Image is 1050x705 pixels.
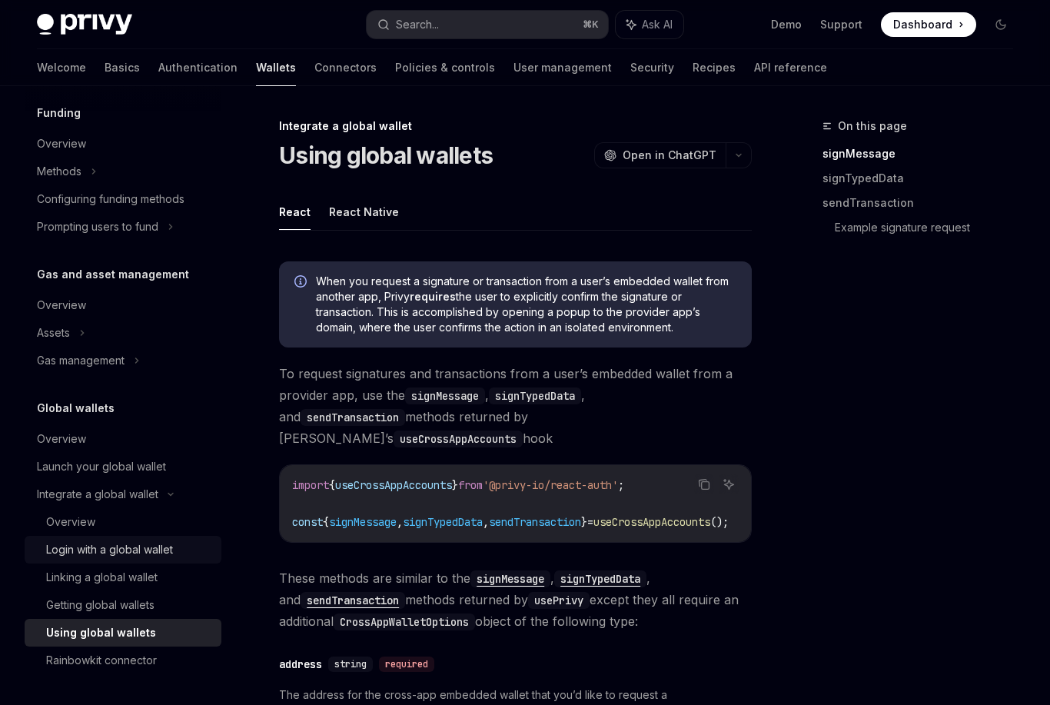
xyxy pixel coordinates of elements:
[256,49,296,86] a: Wallets
[397,515,403,529] span: ,
[623,148,716,163] span: Open in ChatGPT
[37,430,86,448] div: Overview
[329,194,399,230] button: React Native
[642,17,673,32] span: Ask AI
[158,49,238,86] a: Authentication
[279,141,493,169] h1: Using global wallets
[25,425,221,453] a: Overview
[528,592,590,609] code: usePrivy
[37,135,86,153] div: Overview
[37,14,132,35] img: dark logo
[334,614,475,630] code: CrossAppWalletOptions
[323,515,329,529] span: {
[37,351,125,370] div: Gas management
[46,513,95,531] div: Overview
[458,478,483,492] span: from
[46,568,158,587] div: Linking a global wallet
[25,508,221,536] a: Overview
[334,658,367,670] span: string
[46,596,155,614] div: Getting global wallets
[37,485,158,504] div: Integrate a global wallet
[37,296,86,314] div: Overview
[25,591,221,619] a: Getting global wallets
[279,657,322,672] div: address
[25,453,221,481] a: Launch your global wallet
[301,592,405,609] code: sendTransaction
[630,49,674,86] a: Security
[594,142,726,168] button: Open in ChatGPT
[37,162,81,181] div: Methods
[316,274,736,335] span: When you request a signature or transaction from a user’s embedded wallet from another app, Privy...
[25,291,221,319] a: Overview
[279,118,752,134] div: Integrate a global wallet
[25,619,221,647] a: Using global wallets
[822,141,1025,166] a: signMessage
[37,399,115,417] h5: Global wallets
[292,515,323,529] span: const
[771,17,802,32] a: Demo
[587,515,593,529] span: =
[838,117,907,135] span: On this page
[25,647,221,674] a: Rainbowkit connector
[294,275,310,291] svg: Info
[395,49,495,86] a: Policies & controls
[301,409,405,426] code: sendTransaction
[37,190,184,208] div: Configuring funding methods
[37,457,166,476] div: Launch your global wallet
[329,478,335,492] span: {
[25,185,221,213] a: Configuring funding methods
[25,130,221,158] a: Overview
[452,478,458,492] span: }
[554,570,646,586] a: signTypedData
[989,12,1013,37] button: Toggle dark mode
[822,166,1025,191] a: signTypedData
[379,657,434,672] div: required
[616,11,683,38] button: Ask AI
[314,49,377,86] a: Connectors
[710,515,729,529] span: ();
[581,515,587,529] span: }
[37,104,81,122] h5: Funding
[37,324,70,342] div: Assets
[396,15,439,34] div: Search...
[694,474,714,494] button: Copy the contents from the code block
[37,265,189,284] h5: Gas and asset management
[405,387,485,404] code: signMessage
[719,474,739,494] button: Ask AI
[513,49,612,86] a: User management
[46,540,173,559] div: Login with a global wallet
[483,515,489,529] span: ,
[489,515,581,529] span: sendTransaction
[593,515,710,529] span: useCrossAppAccounts
[329,515,397,529] span: signMessage
[881,12,976,37] a: Dashboard
[279,567,752,632] span: These methods are similar to the , , and methods returned by except they all require an additiona...
[489,387,581,404] code: signTypedData
[893,17,952,32] span: Dashboard
[46,624,156,642] div: Using global wallets
[37,218,158,236] div: Prompting users to fund
[835,215,1025,240] a: Example signature request
[301,592,405,607] a: sendTransaction
[554,570,646,587] code: signTypedData
[394,431,523,447] code: useCrossAppAccounts
[279,194,311,230] button: React
[483,478,618,492] span: '@privy-io/react-auth'
[37,49,86,86] a: Welcome
[583,18,599,31] span: ⌘ K
[820,17,862,32] a: Support
[25,536,221,564] a: Login with a global wallet
[292,478,329,492] span: import
[618,478,624,492] span: ;
[335,478,452,492] span: useCrossAppAccounts
[25,564,221,591] a: Linking a global wallet
[105,49,140,86] a: Basics
[410,290,456,303] strong: requires
[403,515,483,529] span: signTypedData
[367,11,609,38] button: Search...⌘K
[470,570,550,586] a: signMessage
[693,49,736,86] a: Recipes
[470,570,550,587] code: signMessage
[279,363,752,449] span: To request signatures and transactions from a user’s embedded wallet from a provider app, use the...
[46,651,157,670] div: Rainbowkit connector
